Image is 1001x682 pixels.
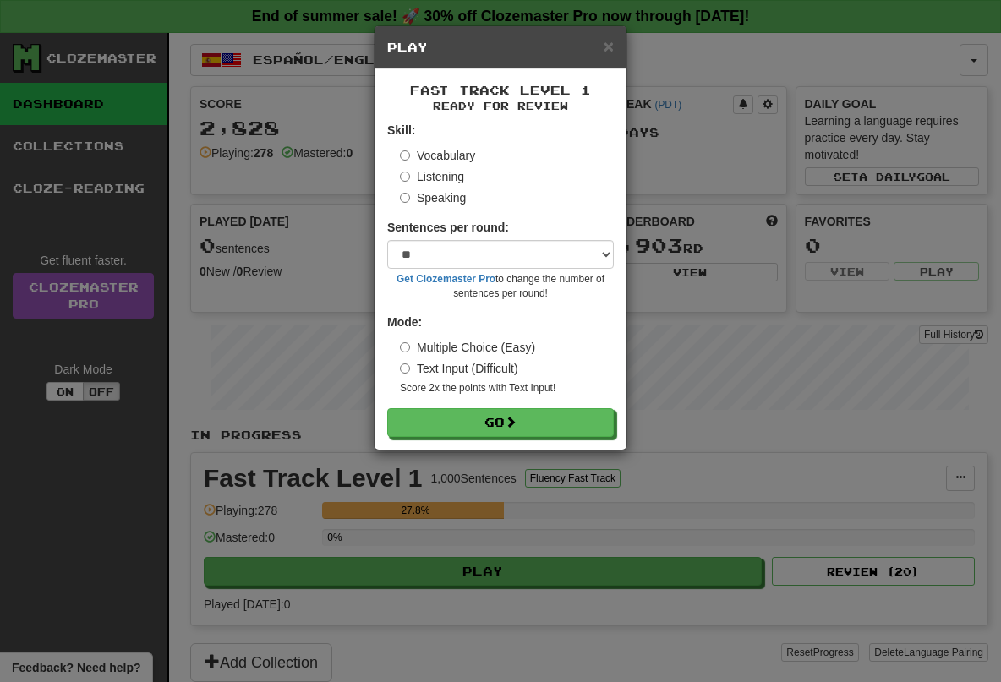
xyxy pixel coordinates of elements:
label: Multiple Choice (Easy) [400,339,535,356]
input: Listening [400,172,410,182]
strong: Skill: [387,123,415,137]
span: Fast Track Level 1 [410,83,591,97]
input: Vocabulary [400,150,410,161]
label: Text Input (Difficult) [400,360,518,377]
button: Close [604,37,614,55]
h5: Play [387,39,614,56]
strong: Mode: [387,315,422,329]
button: Go [387,408,614,437]
label: Sentences per round: [387,219,509,236]
span: × [604,36,614,56]
small: Score 2x the points with Text Input ! [400,381,614,396]
small: to change the number of sentences per round! [387,272,614,301]
input: Multiple Choice (Easy) [400,342,410,352]
a: Get Clozemaster Pro [397,273,495,285]
label: Vocabulary [400,147,475,164]
label: Listening [400,168,464,185]
input: Speaking [400,193,410,203]
small: Ready for Review [387,99,614,113]
label: Speaking [400,189,466,206]
input: Text Input (Difficult) [400,363,410,374]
